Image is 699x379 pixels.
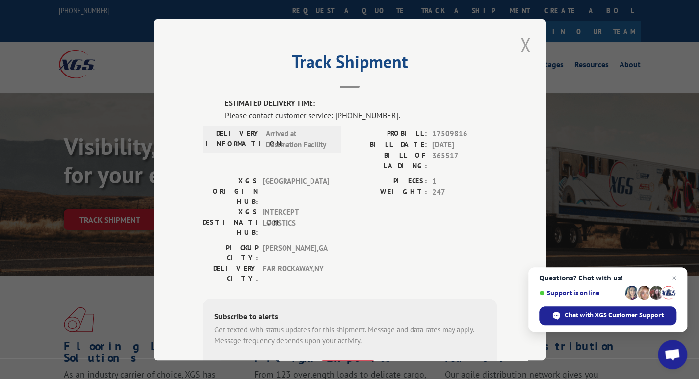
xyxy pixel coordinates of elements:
label: DELIVERY INFORMATION: [206,128,261,150]
label: WEIGHT: [350,187,427,198]
label: PIECES: [350,176,427,187]
span: 1 [432,176,497,187]
div: Subscribe to alerts [214,310,485,324]
label: XGS DESTINATION HUB: [203,206,258,237]
h2: Track Shipment [203,55,497,74]
span: INTERCEPT LOGISTICS [263,206,329,237]
span: Chat with XGS Customer Support [565,311,664,320]
span: Arrived at Destination Facility [266,128,332,150]
span: 17509816 [432,128,497,139]
label: BILL DATE: [350,139,427,151]
div: Get texted with status updates for this shipment. Message and data rates may apply. Message frequ... [214,324,485,346]
div: Please contact customer service: [PHONE_NUMBER]. [225,109,497,121]
span: 365517 [432,150,497,171]
span: Chat with XGS Customer Support [539,306,676,325]
span: Support is online [539,289,621,297]
span: Questions? Chat with us! [539,274,676,282]
span: FAR ROCKAWAY , NY [263,263,329,283]
label: PROBILL: [350,128,427,139]
button: Close modal [517,31,534,58]
span: [DATE] [432,139,497,151]
a: Open chat [658,340,687,369]
span: [PERSON_NAME] , GA [263,242,329,263]
label: ESTIMATED DELIVERY TIME: [225,98,497,109]
span: 247 [432,187,497,198]
label: BILL OF LADING: [350,150,427,171]
label: XGS ORIGIN HUB: [203,176,258,206]
label: PICKUP CITY: [203,242,258,263]
label: DELIVERY CITY: [203,263,258,283]
span: [GEOGRAPHIC_DATA] [263,176,329,206]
